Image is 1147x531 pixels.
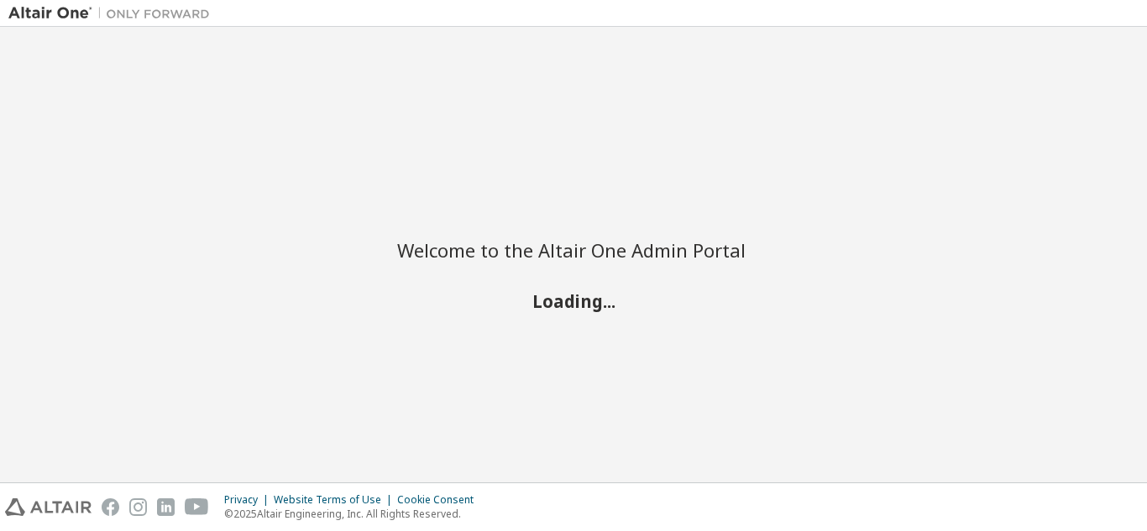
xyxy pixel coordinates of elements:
[224,507,484,521] p: © 2025 Altair Engineering, Inc. All Rights Reserved.
[185,498,209,516] img: youtube.svg
[5,498,92,516] img: altair_logo.svg
[8,5,218,22] img: Altair One
[397,289,750,311] h2: Loading...
[224,493,274,507] div: Privacy
[129,498,147,516] img: instagram.svg
[397,493,484,507] div: Cookie Consent
[397,238,750,262] h2: Welcome to the Altair One Admin Portal
[274,493,397,507] div: Website Terms of Use
[102,498,119,516] img: facebook.svg
[157,498,175,516] img: linkedin.svg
